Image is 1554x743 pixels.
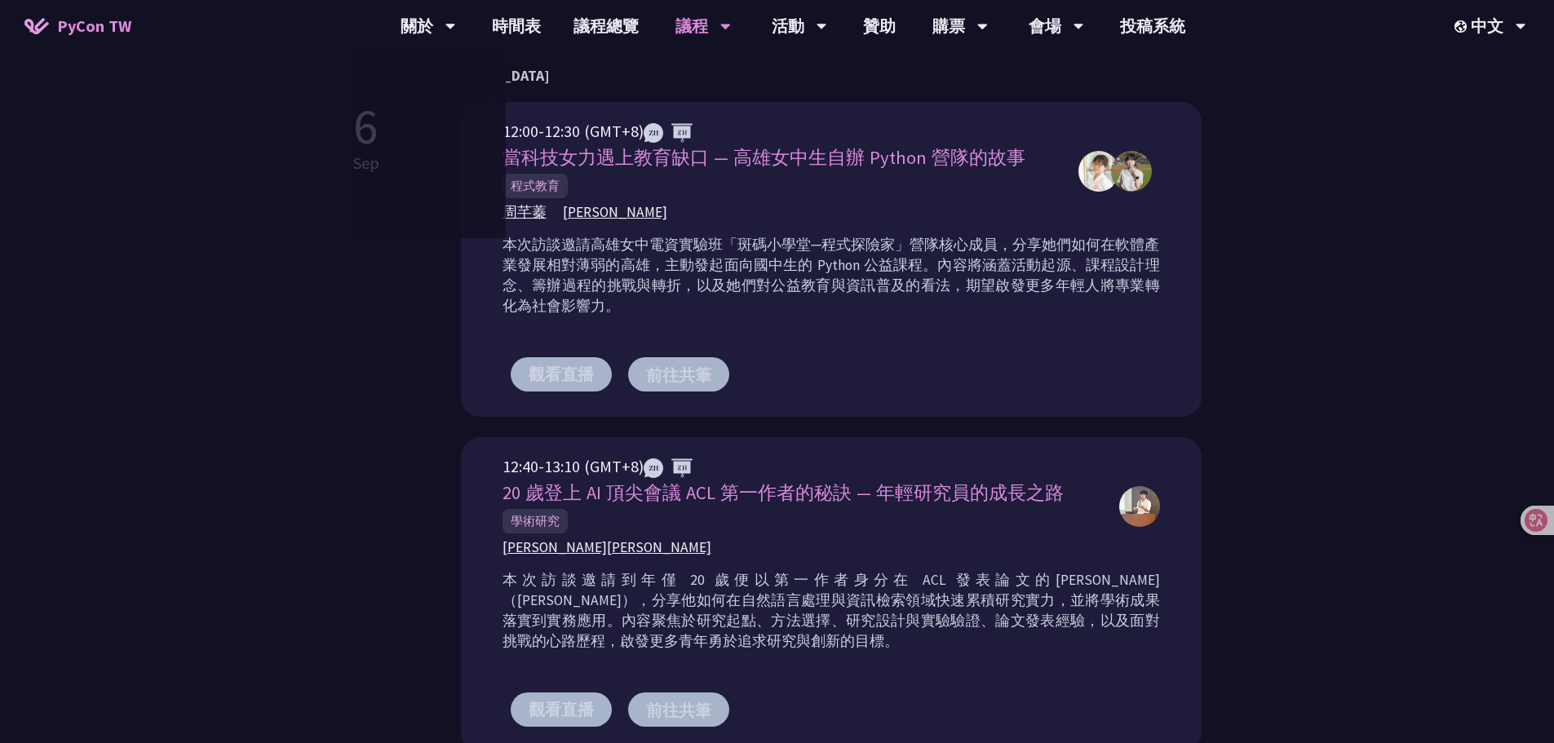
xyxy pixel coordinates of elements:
img: 周芊蓁,郭昱 [1078,151,1119,192]
button: 前往共筆 [628,357,729,391]
span: 20 歲登上 AI 頂尖會議 ACL 第一作者的秘訣 — 年輕研究員的成長之路 [503,481,1064,504]
p: 本次訪談邀請高雄女中電資實驗班「斑碼小學堂─程式探險家」營隊核心成員，分享她們如何在軟體產業發展相對薄弱的高雄，主動發起面向國中生的 Python 公益課程。內容將涵蓋活動起源、課程設計理念、籌... [503,235,1160,316]
img: 周芊蓁,郭昱 [1111,151,1152,192]
img: ZHZH.38617ef.svg [644,458,693,478]
span: 當科技女力遇上教育缺口 — 高雄女中生自辦 Python 營隊的故事 [503,146,1025,169]
img: Home icon of PyCon TW 2025 [24,18,49,34]
img: 許新翎 Justin Hsu [1119,486,1160,527]
p: 本次訪談邀請到年僅 20 歲便以第一作者身分在 ACL 發表論文的[PERSON_NAME]（[PERSON_NAME]），分享他如何在自然語言處理與資訊檢索領域快速累積研究實力，並將學術成果落... [503,570,1160,652]
div: 12:40-13:10 (GMT+8) [503,454,1103,479]
img: ZHZH.38617ef.svg [644,123,693,143]
button: 前往共筆 [628,692,729,727]
span: [PERSON_NAME][PERSON_NAME] [503,537,711,558]
button: 觀看直播 [511,692,612,727]
a: PyCon [GEOGRAPHIC_DATA] [349,56,506,95]
div: 12:00-12:30 (GMT+8) [503,119,1062,144]
img: Locale Icon [1454,20,1471,33]
span: 程式教育 [503,174,568,198]
button: 觀看直播 [511,357,612,391]
span: 學術研究 [503,509,568,533]
a: PyCon TW [8,6,148,46]
span: PyCon TW [57,14,131,38]
span: 周芊蓁 [503,202,547,223]
span: [PERSON_NAME] [563,202,667,223]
